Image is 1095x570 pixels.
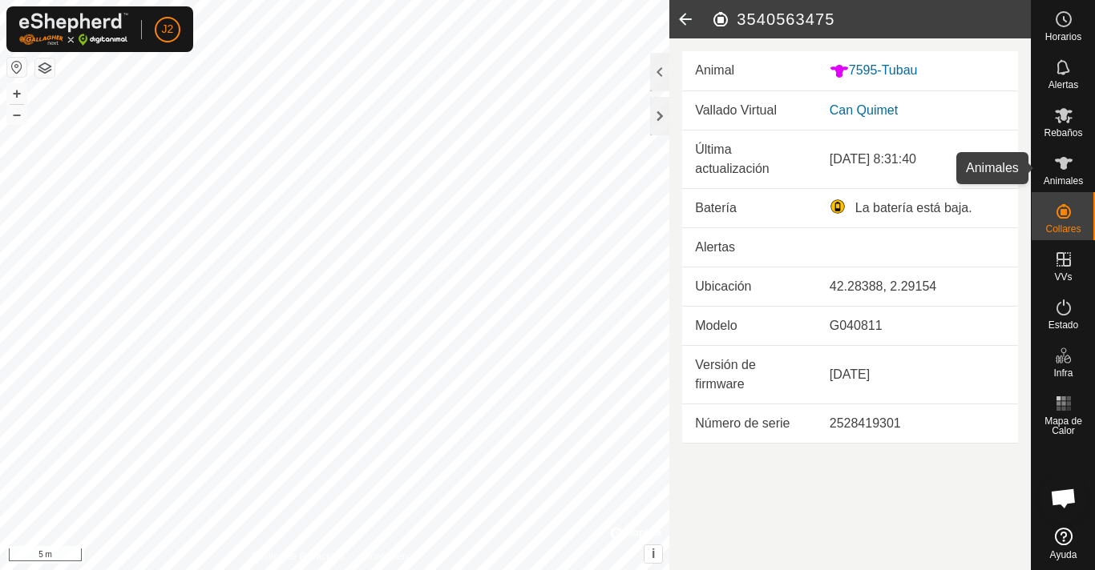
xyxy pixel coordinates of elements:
div: 2528419301 [830,414,1005,433]
button: Restablecer Mapa [7,58,26,77]
td: Número de serie [682,403,817,443]
td: Versión de firmware [682,345,817,403]
div: G040811 [830,316,1005,335]
div: [DATE] 8:31:40 [830,150,1005,169]
span: Mapa de Calor [1036,416,1091,436]
td: Alertas [682,227,817,267]
span: Estado [1049,320,1078,330]
button: i [644,545,662,563]
span: Alertas [1049,80,1078,90]
button: Capas del Mapa [35,58,55,78]
a: Ayuda [1032,521,1095,566]
span: i [652,547,655,560]
div: 7595-Tubau [830,61,1005,81]
a: Política de Privacidad [252,549,344,564]
h2: 3540563475 [711,10,1031,29]
span: Collares [1045,224,1081,234]
a: Contáctenos [364,549,418,564]
img: Logo Gallagher [19,13,128,46]
span: Animales [1044,176,1083,186]
span: Infra [1053,368,1073,378]
span: Horarios [1045,32,1081,42]
button: + [7,84,26,103]
span: Ayuda [1050,550,1077,560]
td: Batería [682,188,817,227]
td: Modelo [682,306,817,345]
div: [DATE] [830,365,1005,384]
button: – [7,105,26,124]
a: Obre el xat [1040,474,1088,522]
span: J2 [162,21,174,38]
td: Vallado Virtual [682,91,817,130]
td: Última actualización [682,130,817,189]
div: 42.28388, 2.29154 [830,277,1005,296]
td: Ubicación [682,267,817,306]
span: Rebaños [1044,128,1082,138]
div: La batería está baja. [830,199,1005,218]
td: Animal [682,51,817,90]
a: Can Quimet [830,103,898,117]
span: VVs [1054,272,1072,282]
